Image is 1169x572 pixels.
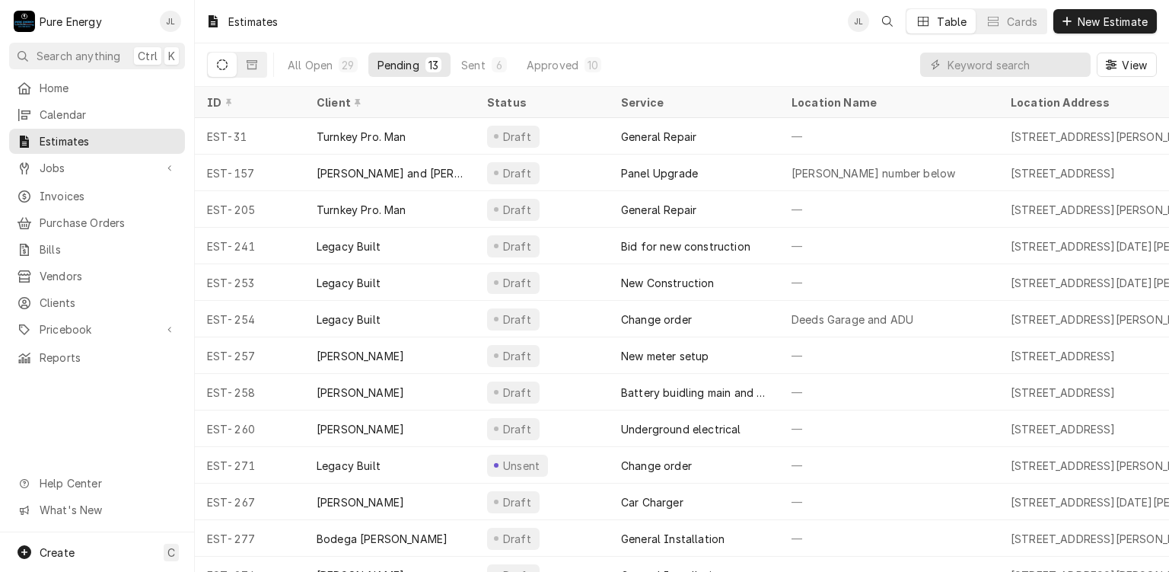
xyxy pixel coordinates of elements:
a: Go to What's New [9,497,185,522]
div: Status [487,94,594,110]
div: [STREET_ADDRESS] [1011,421,1116,437]
div: Draft [501,531,534,547]
div: Draft [501,421,534,437]
div: Legacy Built [317,458,381,474]
div: — [779,337,999,374]
div: Approved [527,57,578,73]
div: EST-271 [195,447,304,484]
div: ID [207,94,289,110]
div: [PERSON_NAME] and [PERSON_NAME] (Turnkey) [317,165,463,181]
div: — [779,447,999,484]
span: Create [40,546,75,559]
div: [PERSON_NAME] number below [792,165,955,181]
div: [PERSON_NAME] [317,494,404,510]
div: Draft [501,238,534,254]
div: Pure Energy's Avatar [14,11,35,32]
div: Client [317,94,460,110]
div: Pending [377,57,419,73]
div: James Linnenkamp's Avatar [848,11,869,32]
div: Turnkey Pro. Man [317,129,406,145]
a: Invoices [9,184,185,209]
span: Estimates [40,133,177,149]
span: New Estimate [1075,14,1151,30]
a: Go to Pricebook [9,317,185,342]
div: [PERSON_NAME] [317,348,404,364]
a: Bills [9,237,185,262]
div: — [779,374,999,411]
div: Draft [501,275,534,291]
div: Unsent [501,458,542,474]
div: EST-267 [195,484,304,520]
div: Service [621,94,764,110]
span: Reports [40,350,177,366]
div: P [14,11,35,32]
div: Legacy Built [317,275,381,291]
div: 10 [588,57,598,73]
span: K [168,48,175,64]
div: Change order [621,312,692,328]
div: EST-260 [195,411,304,447]
div: EST-31 [195,118,304,155]
button: New Estimate [1053,9,1157,34]
span: Ctrl [138,48,158,64]
div: Bodega [PERSON_NAME] [317,531,448,547]
div: Panel Upgrade [621,165,698,181]
div: General Repair [621,202,696,218]
div: EST-253 [195,264,304,301]
a: Purchase Orders [9,210,185,235]
span: View [1119,57,1150,73]
div: Deeds Garage and ADU [792,312,913,328]
div: Battery buidling main and underground [621,385,767,401]
span: Clients [40,295,177,311]
span: Bills [40,241,177,257]
span: Home [40,80,177,96]
div: [STREET_ADDRESS] [1011,348,1116,364]
span: Invoices [40,188,177,204]
button: Search anythingCtrlK [9,43,185,69]
div: Pure Energy [40,14,102,30]
div: EST-254 [195,301,304,337]
div: Sent [461,57,486,73]
span: What's New [40,502,176,518]
div: — [779,520,999,557]
div: EST-258 [195,374,304,411]
span: Vendors [40,268,177,284]
div: Underground electrical [621,421,741,437]
div: — [779,411,999,447]
div: — [779,118,999,155]
div: New meter setup [621,348,709,364]
div: Draft [501,312,534,328]
span: Purchase Orders [40,215,177,231]
div: [STREET_ADDRESS] [1011,165,1116,181]
button: View [1097,53,1157,77]
div: Cards [1007,14,1037,30]
div: New Construction [621,275,715,291]
span: C [167,545,175,561]
div: [PERSON_NAME] [317,385,404,401]
div: All Open [288,57,333,73]
div: — [779,264,999,301]
div: Car Charger [621,494,683,510]
a: Clients [9,290,185,315]
span: Pricebook [40,321,154,337]
div: EST-277 [195,520,304,557]
div: Bid for new construction [621,238,750,254]
div: [STREET_ADDRESS] [1011,385,1116,401]
div: Legacy Built [317,312,381,328]
div: Draft [501,165,534,181]
div: 13 [428,57,438,73]
div: Draft [501,202,534,218]
div: General Installation [621,531,725,547]
div: EST-157 [195,155,304,191]
span: Calendar [40,107,177,123]
div: EST-257 [195,337,304,374]
div: JL [848,11,869,32]
div: Location Name [792,94,983,110]
div: Draft [501,348,534,364]
div: 29 [342,57,354,73]
div: — [779,228,999,264]
div: — [779,191,999,228]
button: Open search [875,9,900,34]
div: 6 [495,57,504,73]
a: Vendors [9,264,185,289]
